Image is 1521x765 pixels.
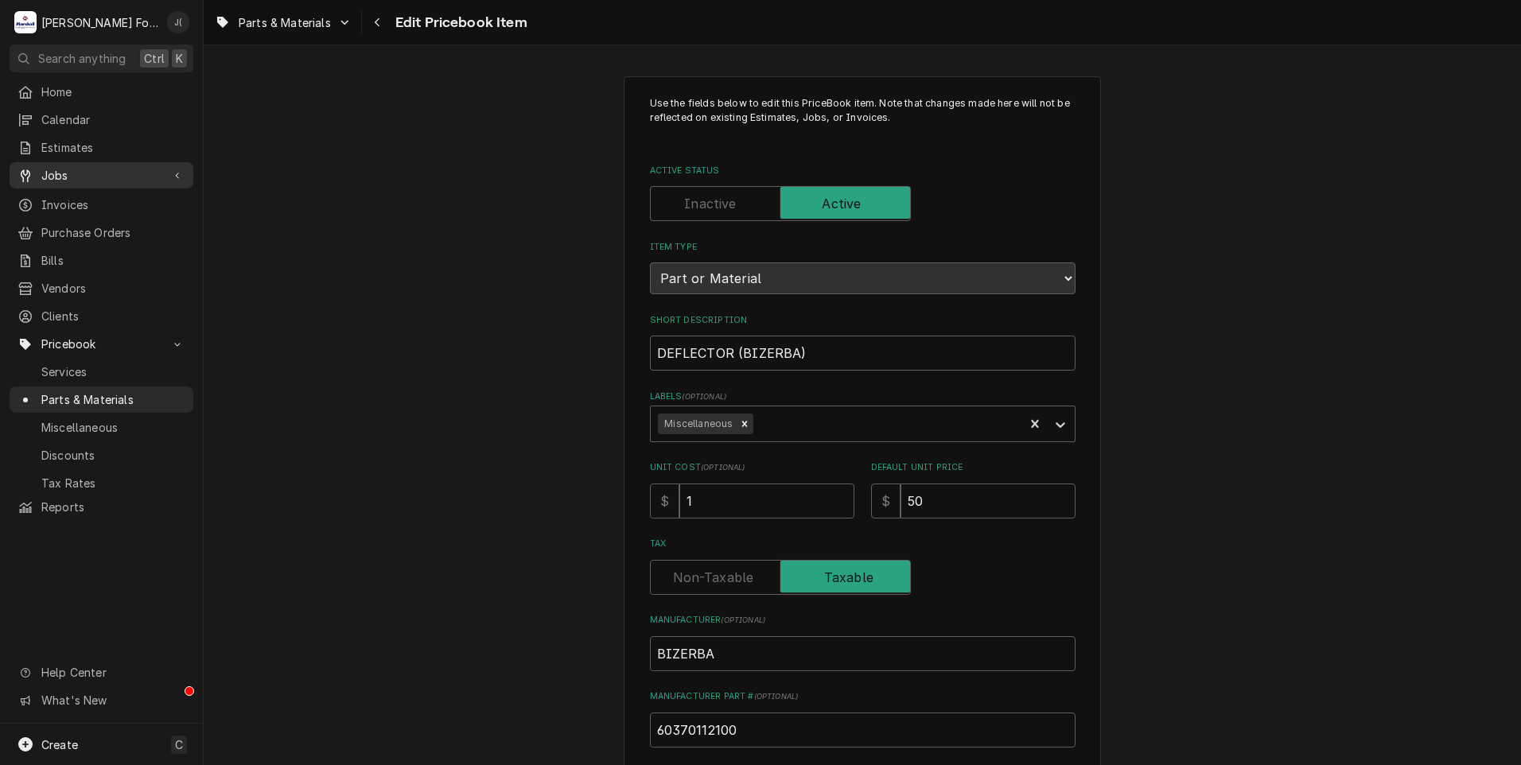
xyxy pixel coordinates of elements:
a: Go to Pricebook [10,331,193,357]
label: Manufacturer Part # [650,690,1076,703]
div: $ [650,483,679,518]
a: Invoices [10,192,193,218]
div: Tax [650,538,1076,594]
label: Item Type [650,241,1076,254]
a: Go to What's New [10,687,193,713]
span: Tax Rates [41,475,185,491]
span: ( optional ) [701,463,745,472]
a: Services [10,359,193,385]
a: Estimates [10,134,193,161]
span: Clients [41,308,185,324]
span: Edit Pricebook Item [391,12,527,33]
span: Discounts [41,447,185,464]
div: J( [167,11,189,33]
label: Short Description [650,314,1076,327]
span: Services [41,363,185,380]
span: Parts & Materials [41,391,185,408]
span: What's New [41,692,184,709]
span: Parts & Materials [239,14,331,31]
p: Use the fields below to edit this PriceBook item. Note that changes made here will not be reflect... [650,96,1076,140]
div: Default Unit Price [871,461,1076,518]
a: Go to Parts & Materials [208,10,358,36]
div: Short Description [650,314,1076,371]
button: Search anythingCtrlK [10,45,193,72]
a: Go to Help Center [10,659,193,685]
label: Labels [650,390,1076,403]
span: Home [41,83,185,100]
input: Name used to describe this Part or Material [650,336,1076,371]
span: C [175,736,183,753]
div: Labels [650,390,1076,442]
span: ( optional ) [682,392,726,401]
span: Bills [41,252,185,269]
a: Home [10,79,193,105]
label: Active Status [650,165,1076,177]
span: Jobs [41,167,161,184]
div: Active Status [650,165,1076,221]
span: Search anything [38,50,126,67]
a: Go to Jobs [10,162,193,188]
div: Miscellaneous [658,414,736,434]
span: Vendors [41,280,185,297]
div: Manufacturer [650,614,1076,670]
span: Help Center [41,664,184,681]
div: Item Type [650,241,1076,294]
span: Calendar [41,111,185,128]
a: Purchase Orders [10,219,193,246]
label: Tax [650,538,1076,550]
a: Bills [10,247,193,274]
label: Manufacturer [650,614,1076,627]
span: Estimates [41,139,185,156]
a: Miscellaneous [10,414,193,441]
div: M [14,11,37,33]
span: Miscellaneous [41,419,185,436]
span: Ctrl [144,50,165,67]
button: Navigate back [365,10,391,35]
a: Discounts [10,442,193,468]
div: Manufacturer Part # [650,690,1076,747]
span: ( optional ) [721,615,765,624]
div: [PERSON_NAME] Food Equipment Service [41,14,158,31]
span: Invoices [41,196,185,213]
a: Tax Rates [10,470,193,496]
div: Marshall Food Equipment Service's Avatar [14,11,37,33]
a: Parts & Materials [10,386,193,413]
span: Create [41,738,78,751]
a: Calendar [10,107,193,133]
a: Reports [10,494,193,520]
a: Clients [10,303,193,329]
span: Purchase Orders [41,224,185,241]
a: Vendors [10,275,193,301]
span: ( optional ) [754,692,799,701]
div: Remove Miscellaneous [736,414,753,434]
label: Unit Cost [650,461,854,474]
span: Reports [41,499,185,515]
label: Default Unit Price [871,461,1076,474]
span: K [176,50,183,67]
div: Jeff Debigare (109)'s Avatar [167,11,189,33]
div: Unit Cost [650,461,854,518]
div: $ [871,483,901,518]
span: Pricebook [41,336,161,352]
